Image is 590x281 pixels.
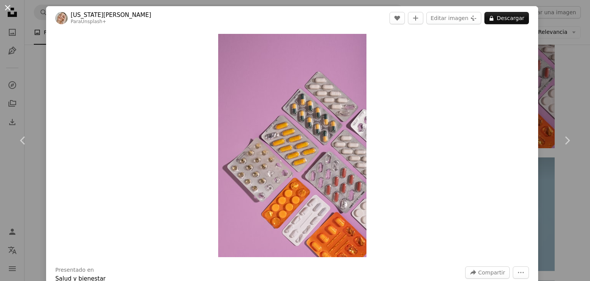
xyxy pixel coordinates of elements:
button: Compartir esta imagen [465,266,510,279]
div: Para [71,19,151,25]
span: Compartir [478,267,505,278]
button: Más acciones [513,266,529,279]
a: Siguiente [544,104,590,177]
a: [US_STATE][PERSON_NAME] [71,11,151,19]
button: Descargar [484,12,529,24]
img: Un grupo de píldoras y tabletas sobre un fondo púrpura [218,34,366,257]
button: Me gusta [389,12,405,24]
h3: Presentado en [55,266,94,274]
button: Editar imagen [426,12,481,24]
button: Añade a la colección [408,12,423,24]
img: Ve al perfil de Virginia Marinova [55,12,68,24]
a: Unsplash+ [81,19,106,24]
button: Ampliar en esta imagen [218,34,366,257]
